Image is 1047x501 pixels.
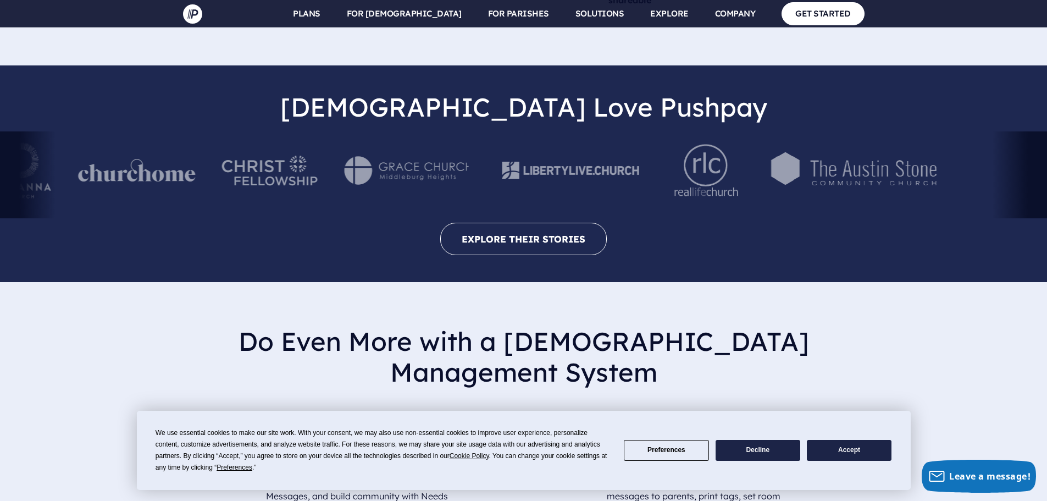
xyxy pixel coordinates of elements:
[217,464,252,471] span: Preferences
[716,440,800,461] button: Decline
[192,317,856,397] h2: Do Even More with a [DEMOGRAPHIC_DATA] Management System
[782,2,865,25] a: GET STARTED
[807,440,891,461] button: Accept
[9,83,1038,131] h2: [DEMOGRAPHIC_DATA] Love Pushpay
[78,159,196,182] img: pp_logos_1
[156,427,611,474] div: We use essential cookies to make our site work. With your consent, we may also use non-essential ...
[949,470,1031,482] span: Leave a message!
[137,411,911,490] div: Cookie Consent Prompt
[624,440,708,461] button: Preferences
[672,140,742,201] img: RLChurchpng-01
[222,156,318,186] img: pp_logos_4
[440,223,607,255] a: EXPLORE THEIR STORIES
[922,460,1036,493] button: Leave a message!
[768,147,944,194] img: astonechurch-01
[344,156,469,185] img: pp_logos_6
[495,148,646,192] img: pushpay-cust-logos-liberty[1]
[450,452,489,460] span: Cookie Policy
